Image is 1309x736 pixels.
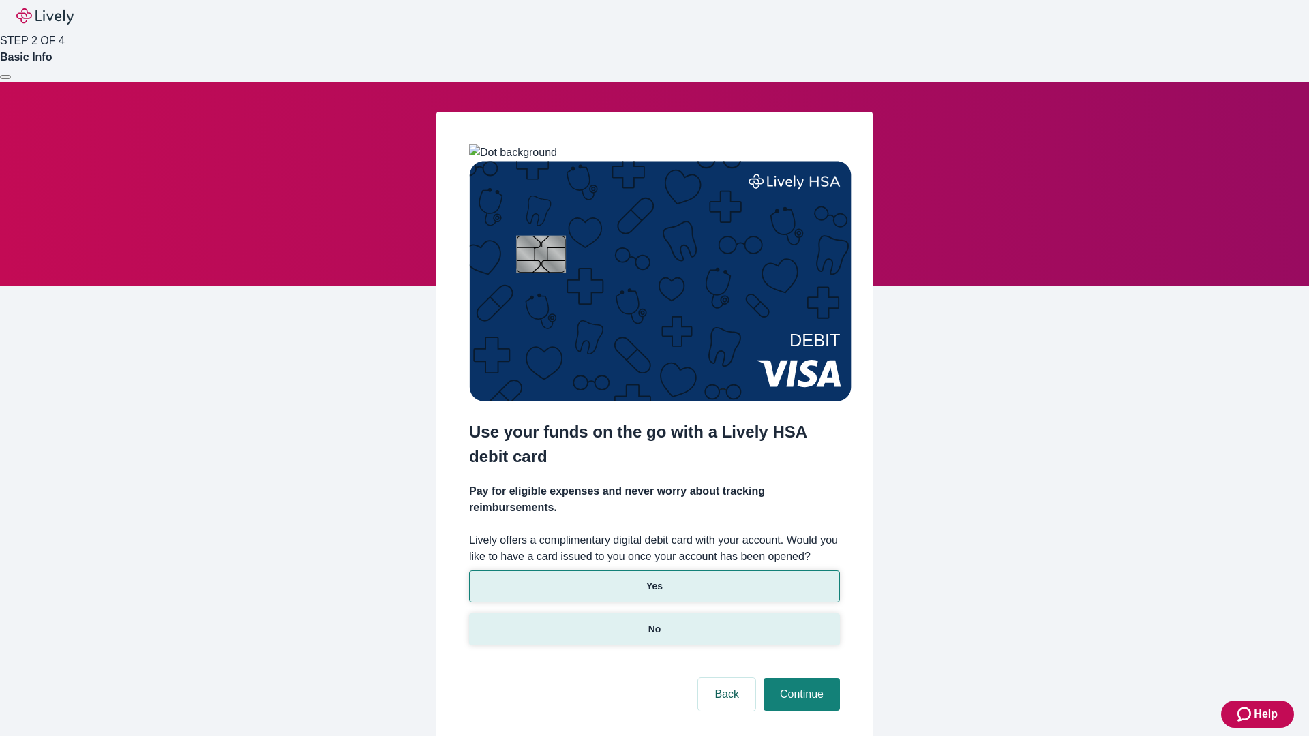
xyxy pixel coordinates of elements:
[1237,706,1254,722] svg: Zendesk support icon
[469,144,557,161] img: Dot background
[469,532,840,565] label: Lively offers a complimentary digital debit card with your account. Would you like to have a card...
[698,678,755,711] button: Back
[1254,706,1278,722] span: Help
[469,570,840,602] button: Yes
[469,420,840,469] h2: Use your funds on the go with a Lively HSA debit card
[1221,701,1294,728] button: Zendesk support iconHelp
[469,613,840,645] button: No
[648,622,661,637] p: No
[646,579,663,594] p: Yes
[764,678,840,711] button: Continue
[469,483,840,516] h4: Pay for eligible expenses and never worry about tracking reimbursements.
[469,161,852,401] img: Debit card
[16,8,74,25] img: Lively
